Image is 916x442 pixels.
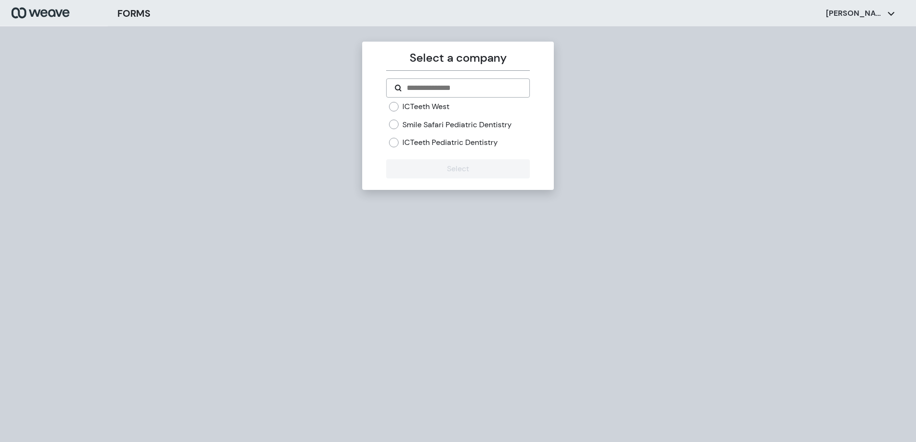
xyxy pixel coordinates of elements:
[402,101,449,112] label: ICTeeth West
[386,49,529,66] p: Select a company
[406,82,521,94] input: Search
[402,120,512,130] label: Smile Safari Pediatric Dentistry
[386,159,529,178] button: Select
[117,6,150,21] h3: FORMS
[402,137,498,148] label: ICTeeth Pediatric Dentistry
[826,8,883,19] p: [PERSON_NAME]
